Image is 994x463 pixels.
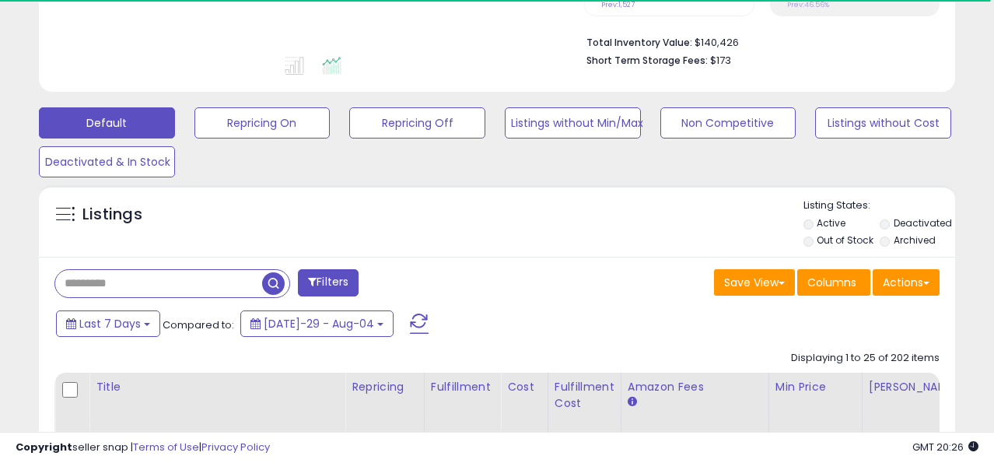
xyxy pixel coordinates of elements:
[264,316,374,331] span: [DATE]-29 - Aug-04
[660,107,796,139] button: Non Competitive
[352,379,418,395] div: Repricing
[817,233,873,247] label: Out of Stock
[163,317,234,332] span: Compared to:
[133,440,199,454] a: Terms of Use
[555,379,614,412] div: Fulfillment Cost
[507,379,541,395] div: Cost
[79,316,141,331] span: Last 7 Days
[817,216,845,230] label: Active
[201,440,270,454] a: Privacy Policy
[431,379,494,395] div: Fulfillment
[894,216,952,230] label: Deactivated
[714,269,795,296] button: Save View
[803,198,956,213] p: Listing States:
[775,379,856,395] div: Min Price
[96,379,338,395] div: Title
[912,440,978,454] span: 2025-08-12 20:26 GMT
[349,107,485,139] button: Repricing Off
[815,107,951,139] button: Listings without Cost
[194,107,331,139] button: Repricing On
[710,53,731,68] span: $173
[39,146,175,177] button: Deactivated & In Stock
[16,440,72,454] strong: Copyright
[894,233,936,247] label: Archived
[791,351,940,366] div: Displaying 1 to 25 of 202 items
[873,269,940,296] button: Actions
[586,36,692,49] b: Total Inventory Value:
[505,107,641,139] button: Listings without Min/Max
[628,395,637,409] small: Amazon Fees.
[586,32,928,51] li: $140,426
[869,379,961,395] div: [PERSON_NAME]
[240,310,394,337] button: [DATE]-29 - Aug-04
[82,204,142,226] h5: Listings
[586,54,708,67] b: Short Term Storage Fees:
[16,440,270,455] div: seller snap | |
[39,107,175,139] button: Default
[298,269,359,296] button: Filters
[797,269,870,296] button: Columns
[56,310,160,337] button: Last 7 Days
[807,275,856,290] span: Columns
[628,379,762,395] div: Amazon Fees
